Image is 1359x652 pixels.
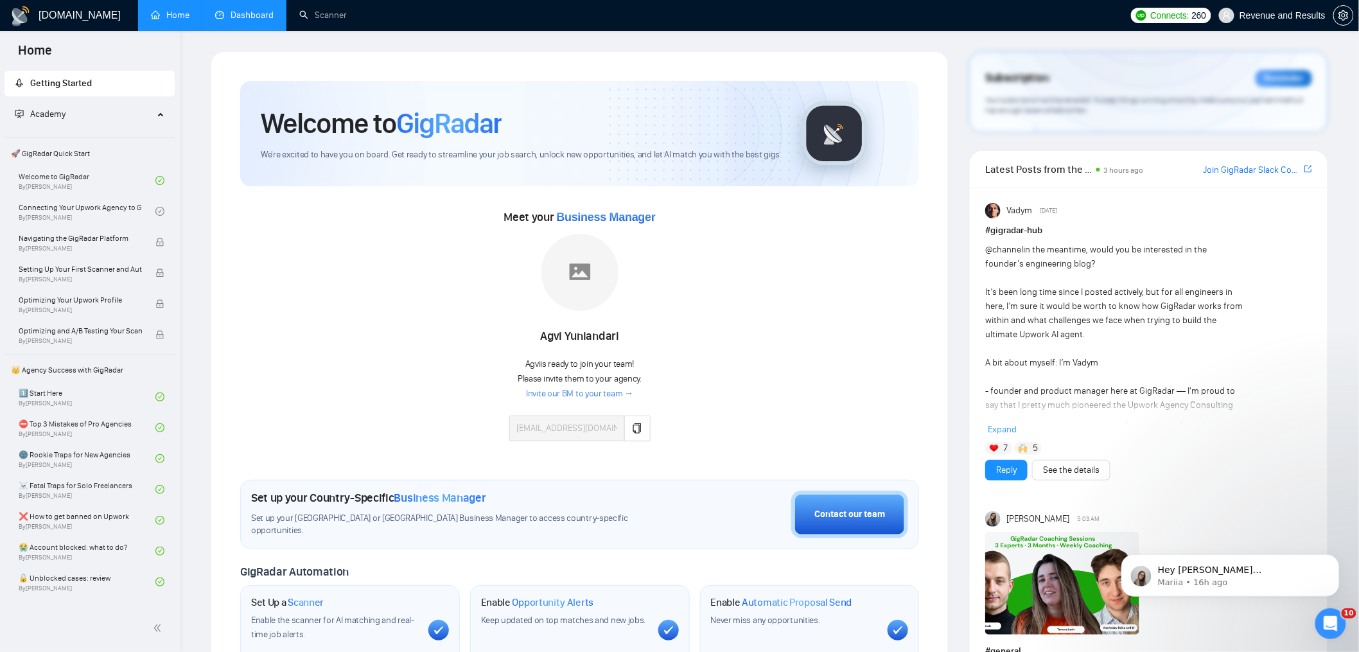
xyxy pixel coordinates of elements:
[791,491,908,538] button: Contact our team
[155,330,164,339] span: lock
[985,67,1049,89] span: Subscription
[985,95,1303,116] span: Your subscription will be renewed. To keep things running smoothly, make sure your payment method...
[19,506,155,534] a: ❌ How to get banned on UpworkBy[PERSON_NAME]
[19,337,142,345] span: By [PERSON_NAME]
[1333,5,1354,26] button: setting
[481,615,646,626] span: Keep updated on top matches and new jobs.
[4,71,175,96] li: Getting Started
[155,577,164,586] span: check-circle
[155,485,164,494] span: check-circle
[1006,204,1032,218] span: Vadym
[1104,166,1144,175] span: 3 hours ago
[56,37,222,226] span: Hey [PERSON_NAME][EMAIL_ADDRESS][DOMAIN_NAME], Looks like your Upwork agency 3Brain Technolabs Pr...
[394,491,486,505] span: Business Manager
[1019,444,1028,453] img: 🙌
[19,245,142,252] span: By [PERSON_NAME]
[1334,10,1353,21] span: setting
[155,547,164,556] span: check-circle
[624,416,650,441] button: copy
[1150,8,1189,22] span: Connects:
[19,166,155,195] a: Welcome to GigRadarBy[PERSON_NAME]
[985,224,1312,238] h1: # gigradar-hub
[481,596,594,609] h1: Enable
[985,244,1023,255] span: @channel
[8,41,62,68] span: Home
[541,234,618,311] img: placeholder.png
[251,491,486,505] h1: Set up your Country-Specific
[526,388,633,400] a: Invite our BM to your team →
[261,149,782,161] span: We're excited to have you on board. Get ready to streamline your job search, unlock new opportuni...
[1078,513,1100,525] span: 5:03 AM
[1136,10,1146,21] img: upwork-logo.png
[632,423,642,434] span: copy
[19,445,155,473] a: 🌚 Rookie Traps for New AgenciesBy[PERSON_NAME]
[155,269,164,278] span: lock
[19,276,142,283] span: By [PERSON_NAME]
[19,324,142,337] span: Optimizing and A/B Testing Your Scanner for Better Results
[288,596,324,609] span: Scanner
[15,78,24,87] span: rocket
[985,203,1001,218] img: Vadym
[1006,512,1069,526] span: [PERSON_NAME]
[504,210,656,224] span: Meet your
[155,516,164,525] span: check-circle
[240,565,349,579] span: GigRadar Automation
[251,596,324,609] h1: Set Up a
[525,358,635,369] span: Agvi is ready to join your team!
[711,596,852,609] h1: Enable
[19,475,155,504] a: ☠️ Fatal Traps for Solo FreelancersBy[PERSON_NAME]
[1333,10,1354,21] a: setting
[19,306,142,314] span: By [PERSON_NAME]
[251,513,645,537] span: Set up your [GEOGRAPHIC_DATA] or [GEOGRAPHIC_DATA] Business Manager to access country-specific op...
[985,161,1092,177] span: Latest Posts from the GigRadar Community
[155,176,164,185] span: check-circle
[19,383,155,411] a: 1️⃣ Start HereBy[PERSON_NAME]
[509,326,651,348] div: Agvi Yuniandari
[56,49,222,61] p: Message from Mariia, sent 16h ago
[1315,608,1346,639] iframe: Intercom live chat
[19,197,155,225] a: Connecting Your Upwork Agency to GigRadarBy[PERSON_NAME]
[155,238,164,247] span: lock
[155,207,164,216] span: check-circle
[19,599,155,627] a: 🙈 Getting over Upwork?
[996,463,1017,477] a: Reply
[1033,442,1038,455] span: 5
[10,6,31,26] img: logo
[814,507,885,522] div: Contact our team
[19,232,142,245] span: Navigating the GigRadar Platform
[153,622,166,635] span: double-left
[990,444,999,453] img: ❤️
[155,299,164,308] span: lock
[1256,70,1312,87] div: Reminder
[1004,442,1008,455] span: 7
[985,243,1247,568] div: in the meantime, would you be interested in the founder’s engineering blog? It’s been long time s...
[155,423,164,432] span: check-circle
[396,106,502,141] span: GigRadar
[15,109,24,118] span: fund-projection-screen
[1222,11,1231,20] span: user
[30,78,92,89] span: Getting Started
[1102,527,1359,617] iframe: Intercom notifications message
[985,532,1139,635] img: F09L7DB94NL-GigRadar%20Coaching%20Sessions%20_%20Experts.png
[251,615,414,640] span: Enable the scanner for AI matching and real-time job alerts.
[155,392,164,401] span: check-circle
[1203,163,1302,177] a: Join GigRadar Slack Community
[1342,608,1356,619] span: 10
[19,568,155,596] a: 🔓 Unblocked cases: reviewBy[PERSON_NAME]
[19,294,142,306] span: Optimizing Your Upwork Profile
[1304,163,1312,175] a: export
[30,109,66,119] span: Academy
[985,511,1001,527] img: Mariia Heshka
[802,101,866,166] img: gigradar-logo.png
[988,424,1017,435] span: Expand
[19,537,155,565] a: 😭 Account blocked: what to do?By[PERSON_NAME]
[557,211,656,224] span: Business Manager
[6,357,173,383] span: 👑 Agency Success with GigRadar
[261,106,502,141] h1: Welcome to
[742,596,852,609] span: Automatic Proposal Send
[155,454,164,463] span: check-circle
[1304,164,1312,174] span: export
[985,460,1028,480] button: Reply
